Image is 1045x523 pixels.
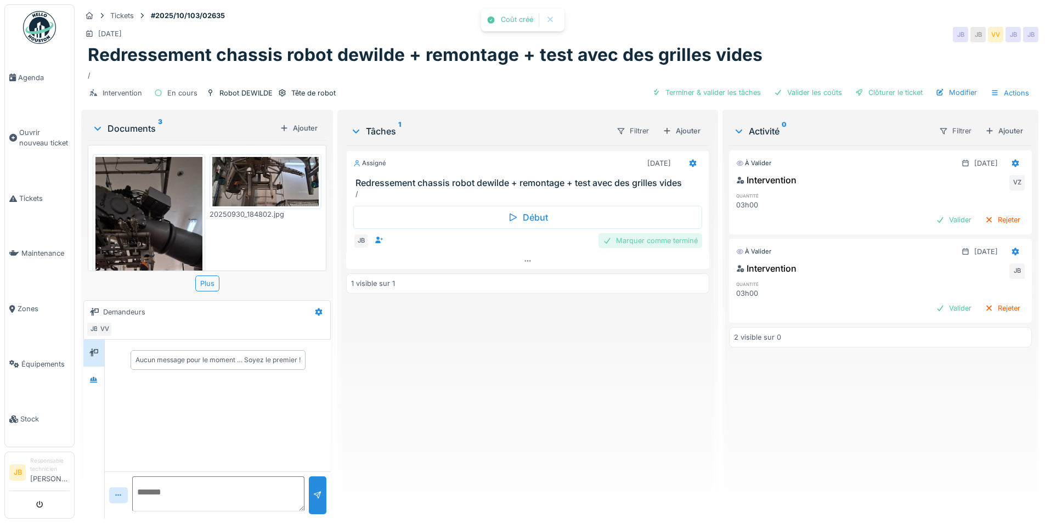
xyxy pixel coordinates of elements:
[5,226,74,282] a: Maintenance
[212,157,319,206] img: r9rbdwq0p12h8sw6cxe8abfbjw7b
[953,27,968,42] div: JB
[980,301,1025,316] div: Rejeter
[21,359,70,369] span: Équipements
[736,159,771,168] div: À valider
[734,332,781,342] div: 2 visible sur 0
[103,88,142,98] div: Intervention
[1006,27,1021,42] div: JB
[5,105,74,171] a: Ouvrir nouveau ticket
[1023,27,1038,42] div: JB
[934,123,976,139] div: Filtrer
[30,457,70,474] div: Responsable technicien
[351,125,607,138] div: Tâches
[612,123,654,139] div: Filtrer
[981,123,1027,138] div: Ajouter
[980,212,1025,227] div: Rejeter
[103,307,145,317] div: Demandeurs
[398,125,401,138] sup: 1
[736,280,830,288] h6: quantité
[353,159,386,168] div: Assigné
[970,27,986,42] div: JB
[219,88,273,98] div: Robot DEWILDE
[95,157,202,389] img: nijvuq4wurpwb5mlzne553vumz5m
[30,457,70,488] li: [PERSON_NAME]
[501,15,533,25] div: Coût créé
[19,127,70,148] span: Ouvrir nouveau ticket
[974,246,998,257] div: [DATE]
[88,66,1032,81] div: /
[736,247,771,256] div: À valider
[92,122,275,135] div: Documents
[195,275,219,291] div: Plus
[988,27,1003,42] div: VV
[88,44,762,65] h1: Redressement chassis robot dewilde + remontage + test avec des grilles vides
[5,281,74,336] a: Zones
[736,192,830,199] h6: quantité
[851,85,927,100] div: Clôturer le ticket
[1009,263,1025,279] div: JB
[86,322,101,337] div: JB
[5,391,74,447] a: Stock
[20,414,70,424] span: Stock
[355,178,704,188] h3: Redressement chassis robot dewilde + remontage + test avec des grilles vides
[1009,175,1025,190] div: VZ
[167,88,197,98] div: En cours
[931,301,976,316] div: Valider
[736,262,797,275] div: Intervention
[782,125,787,138] sup: 0
[9,457,70,491] a: JB Responsable technicien[PERSON_NAME]
[733,125,930,138] div: Activité
[986,85,1034,101] div: Actions
[97,322,112,337] div: VV
[275,121,322,136] div: Ajouter
[736,173,797,187] div: Intervention
[98,29,122,39] div: [DATE]
[353,206,702,229] div: Début
[210,209,322,220] div: 20250930_184802.jpg
[770,85,846,100] div: Valider les coûts
[9,464,26,481] li: JB
[598,233,702,248] div: Marquer comme terminé
[23,11,56,44] img: Badge_color-CXgf-gQk.svg
[931,212,976,227] div: Valider
[146,10,229,21] strong: #2025/10/103/02635
[931,85,981,100] div: Modifier
[21,248,70,258] span: Maintenance
[110,10,134,21] div: Tickets
[5,50,74,105] a: Agenda
[158,122,162,135] sup: 3
[135,355,301,365] div: Aucun message pour le moment … Soyez le premier !
[351,278,395,289] div: 1 visible sur 1
[658,123,705,138] div: Ajouter
[19,193,70,204] span: Tickets
[291,88,336,98] div: Tête de robot
[5,336,74,392] a: Équipements
[18,303,70,314] span: Zones
[648,85,765,100] div: Terminer & valider les tâches
[355,189,704,199] div: /
[353,233,369,249] div: JB
[974,158,998,168] div: [DATE]
[736,288,830,299] div: 03h00
[736,200,830,210] div: 03h00
[18,72,70,83] span: Agenda
[5,171,74,226] a: Tickets
[647,158,671,168] div: [DATE]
